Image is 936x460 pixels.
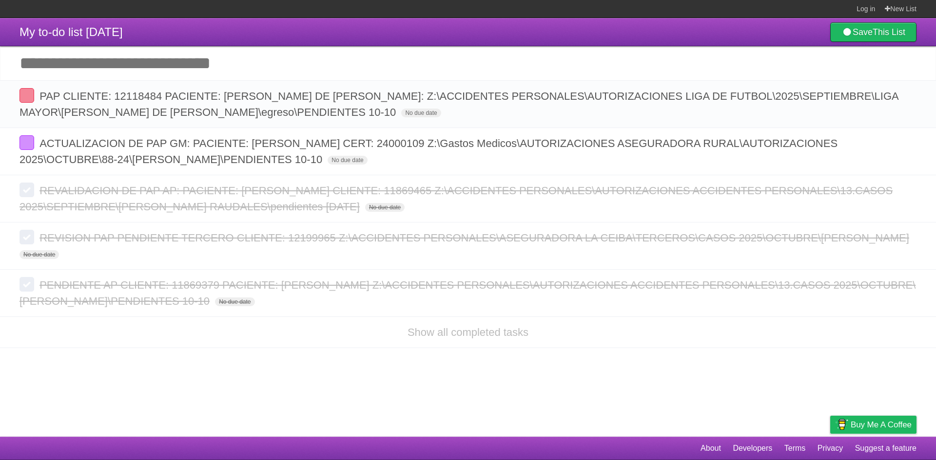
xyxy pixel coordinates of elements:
span: No due date [19,250,59,259]
a: Buy me a coffee [830,416,916,434]
span: Buy me a coffee [851,416,912,433]
a: Developers [733,439,772,458]
span: ACTUALIZACION DE PAP GM: PACIENTE: [PERSON_NAME] CERT: 24000109 Z:\Gastos Medicos\AUTORIZACIONES ... [19,137,838,166]
img: Buy me a coffee [835,416,848,433]
label: Done [19,88,34,103]
a: Privacy [818,439,843,458]
a: Suggest a feature [855,439,916,458]
label: Done [19,277,34,292]
a: Terms [784,439,806,458]
a: SaveThis List [830,22,916,42]
span: No due date [215,297,254,306]
a: Show all completed tasks [408,326,528,338]
label: Done [19,183,34,197]
span: PENDIENTE AP CLIENTE: 11869379 PACIENTE: [PERSON_NAME] Z:\ACCIDENTES PERSONALES\AUTORIZACIONES AC... [19,279,916,307]
span: PAP CLIENTE: 12118484 PACIENTE: [PERSON_NAME] DE [PERSON_NAME]: Z:\ACCIDENTES PERSONALES\AUTORIZA... [19,90,898,118]
span: No due date [328,156,367,165]
span: REVISION PAP PENDIENTE TERCERO CLIENTE: 12199965 Z:\ACCIDENTES PERSONALES\ASEGURADORA LA CEIBA\TE... [39,232,912,244]
label: Done [19,230,34,244]
span: No due date [401,109,441,117]
span: My to-do list [DATE] [19,25,123,38]
a: About [701,439,721,458]
span: REVALIDACION DE PAP AP: PACIENTE: [PERSON_NAME] CLIENTE: 11869465 Z:\ACCIDENTES PERSONALES\AUTORI... [19,184,893,213]
span: No due date [365,203,405,212]
b: This List [873,27,905,37]
label: Done [19,135,34,150]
